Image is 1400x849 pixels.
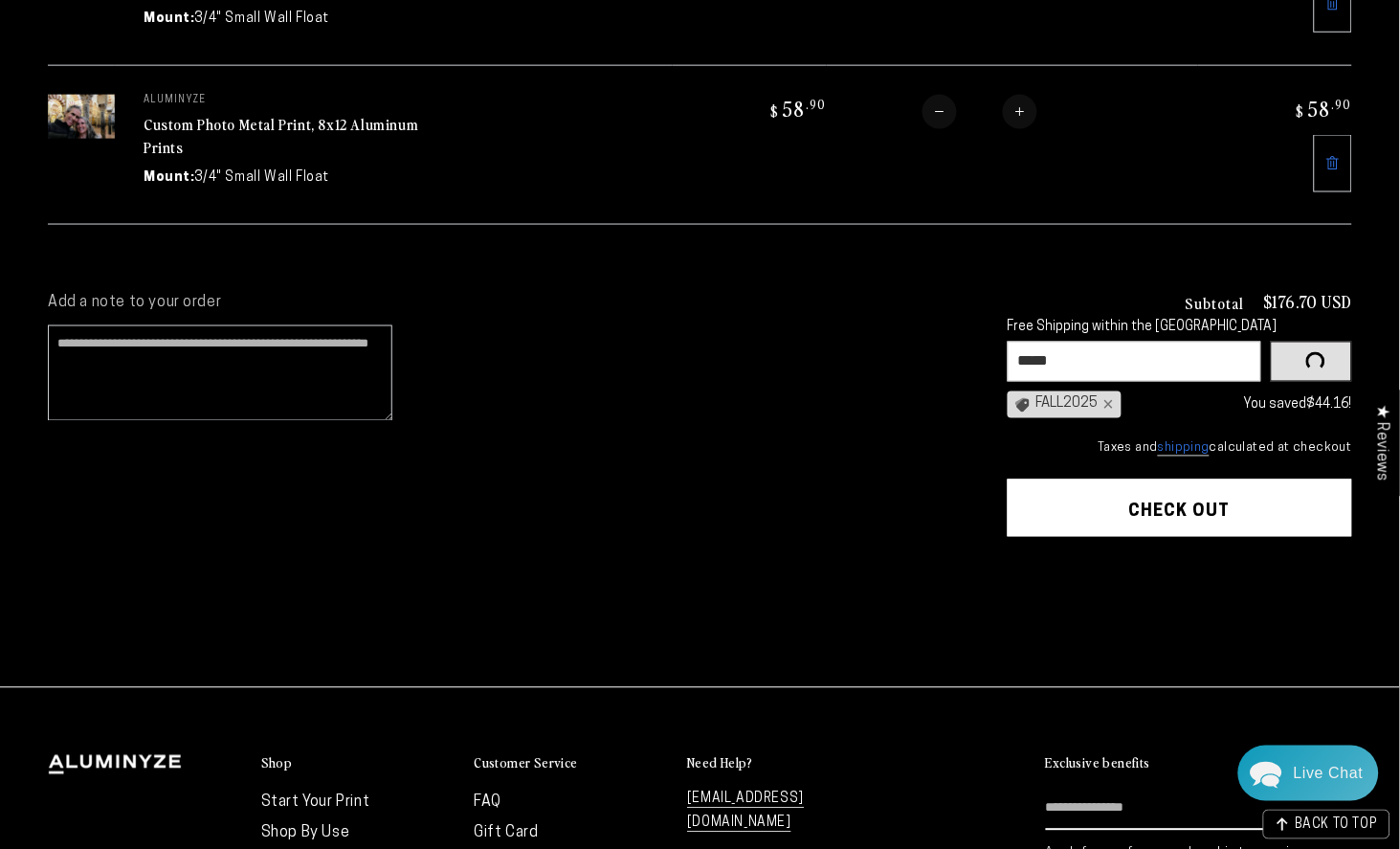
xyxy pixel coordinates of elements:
[261,755,293,772] h2: Shop
[957,95,1003,129] input: Quantity for Custom Photo Metal Print, 8x12 Aluminum Prints
[1008,573,1352,614] iframe: PayPal-paypal
[1158,442,1210,457] a: shipping
[474,826,538,841] a: Gift Card
[474,755,668,773] summary: Customer Service
[1008,439,1352,458] small: Taxes and calculated at checkout
[144,95,431,106] p: aluminyze
[687,755,753,772] h2: Need Help?
[1332,96,1352,112] sup: .90
[1297,101,1305,121] span: $
[1008,321,1352,337] div: Free Shipping within the [GEOGRAPHIC_DATA]
[195,168,330,188] dd: 3/4" Small Wall Float
[48,294,969,314] label: Add a note to your order
[146,547,258,559] span: We run on
[1046,755,1352,773] summary: Exclusive benefits
[206,544,258,561] span: Re:amaze
[139,29,189,78] img: Marie J
[144,113,418,159] a: Custom Photo Metal Print, 8x12 Aluminum Prints
[195,9,330,29] dd: 3/4" Small Wall Float
[144,9,195,29] dt: Mount:
[28,89,379,105] div: We usually reply in a few hours.
[474,755,577,772] h2: Customer Service
[1008,391,1122,418] div: FALL2025
[474,795,501,811] a: FAQ
[1185,296,1244,311] h3: Subtotal
[768,95,827,122] bdi: 58
[144,168,195,188] dt: Mount:
[219,29,269,78] img: Helga
[1008,480,1352,537] button: Check out
[1263,294,1352,311] p: $176.70 USD
[807,96,827,112] sup: .90
[687,793,804,833] a: [EMAIL_ADDRESS][DOMAIN_NAME]
[1046,755,1150,772] h2: Exclusive benefits
[261,826,350,841] a: Shop By Use
[1238,746,1379,801] div: Chat widget toggle
[771,101,780,121] span: $
[129,577,278,608] a: Send a Message
[1314,135,1352,192] a: Remove 8"x12" Rectangle White Glossy Aluminyzed Photo
[1131,393,1352,417] div: You saved !
[687,755,881,773] summary: Need Help?
[1294,95,1352,122] bdi: 58
[1364,390,1400,496] div: Click to open Judge.me floating reviews tab
[261,755,456,773] summary: Shop
[179,29,229,78] img: John
[1295,818,1378,832] span: BACK TO TOP
[48,95,115,140] img: 8"x12" Rectangle White Glossy Aluminyzed Photo
[1294,746,1364,801] div: Contact Us Directly
[1307,398,1349,413] span: $44.16
[1099,397,1114,413] div: ×
[261,795,370,811] a: Start Your Print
